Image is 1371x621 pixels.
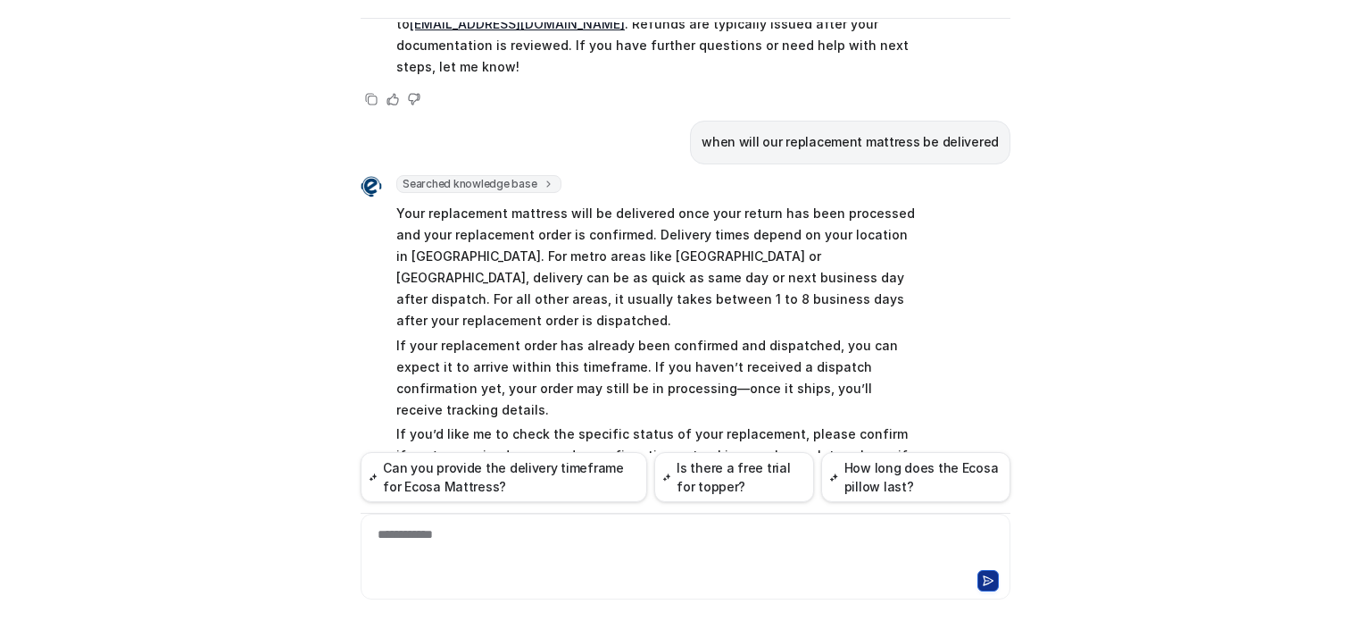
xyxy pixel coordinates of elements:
[821,452,1010,502] button: How long does the Ecosa pillow last?
[396,335,918,421] p: If your replacement order has already been confirmed and dispatched, you can expect it to arrive ...
[654,452,814,502] button: Is there a free trial for topper?
[702,131,999,153] p: when will our replacement mattress be delivered
[396,203,918,331] p: Your replacement mattress will be delivered once your return has been processed and your replacem...
[396,424,918,488] p: If you’d like me to check the specific status of your replacement, please confirm if you’ve recei...
[410,16,625,31] a: [EMAIL_ADDRESS][DOMAIN_NAME]
[361,452,647,502] button: Can you provide the delivery timeframe for Ecosa Mattress?
[361,176,382,197] img: Widget
[396,175,561,193] span: Searched knowledge base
